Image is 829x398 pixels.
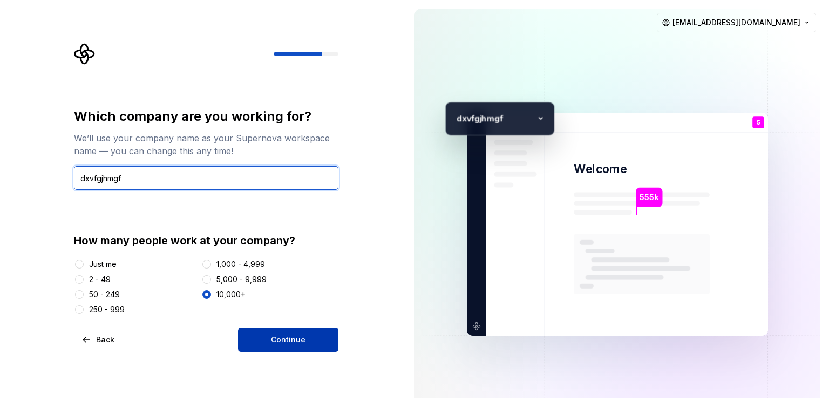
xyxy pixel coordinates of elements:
[216,289,246,300] div: 10,000+
[74,166,338,190] input: Company name
[74,108,338,125] div: Which company are you working for?
[574,161,627,177] p: Welcome
[89,274,111,285] div: 2 - 49
[640,191,658,203] p: 555k
[451,112,461,125] p: d
[74,132,338,157] div: We’ll use your company name as your Supernova workspace name — you can change this any time!
[757,120,760,126] p: 5
[96,334,114,345] span: Back
[89,289,120,300] div: 50 - 249
[216,259,265,270] div: 1,000 - 4,999
[89,304,125,315] div: 250 - 999
[216,274,267,285] div: 5,000 - 9,999
[271,334,305,345] span: Continue
[74,328,124,352] button: Back
[238,328,338,352] button: Continue
[462,112,533,125] p: xvfgjhmgf
[657,13,816,32] button: [EMAIL_ADDRESS][DOMAIN_NAME]
[89,259,117,270] div: Just me
[74,43,96,65] svg: Supernova Logo
[672,17,800,28] span: [EMAIL_ADDRESS][DOMAIN_NAME]
[74,233,338,248] div: How many people work at your company?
